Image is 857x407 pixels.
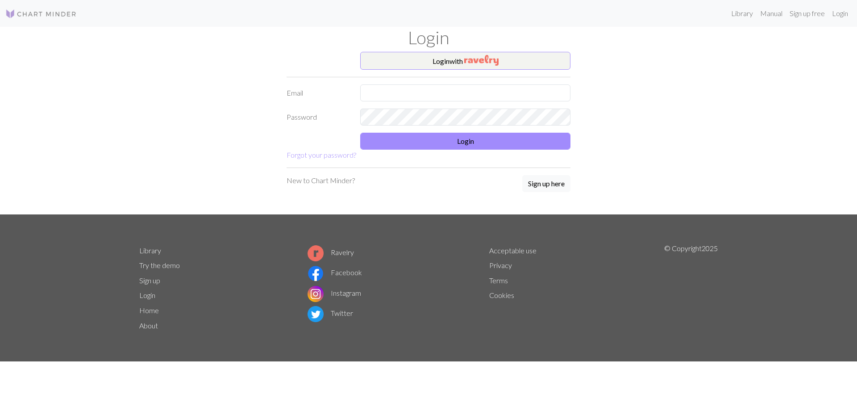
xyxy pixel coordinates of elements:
a: Facebook [308,268,362,277]
a: Sign up [139,276,160,285]
img: Ravelry [464,55,499,66]
a: Login [828,4,852,22]
a: Manual [757,4,786,22]
a: About [139,321,158,330]
a: Twitter [308,309,353,317]
a: Instagram [308,289,361,297]
button: Sign up here [522,175,570,192]
h1: Login [134,27,723,48]
img: Facebook logo [308,265,324,281]
a: Acceptable use [489,246,537,255]
img: Instagram logo [308,286,324,302]
a: Home [139,306,159,315]
button: Loginwith [360,52,570,70]
label: Email [281,84,355,101]
a: Library [728,4,757,22]
a: Login [139,291,155,299]
a: Ravelry [308,248,354,256]
a: Try the demo [139,261,180,269]
img: Logo [5,8,77,19]
button: Login [360,133,570,150]
img: Twitter logo [308,306,324,322]
a: Privacy [489,261,512,269]
p: © Copyright 2025 [664,243,718,333]
a: Terms [489,276,508,285]
p: New to Chart Minder? [287,175,355,186]
a: Sign up here [522,175,570,193]
img: Ravelry logo [308,245,324,261]
a: Sign up free [786,4,828,22]
a: Library [139,246,161,255]
a: Forgot your password? [287,151,356,159]
label: Password [281,109,355,126]
a: Cookies [489,291,514,299]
